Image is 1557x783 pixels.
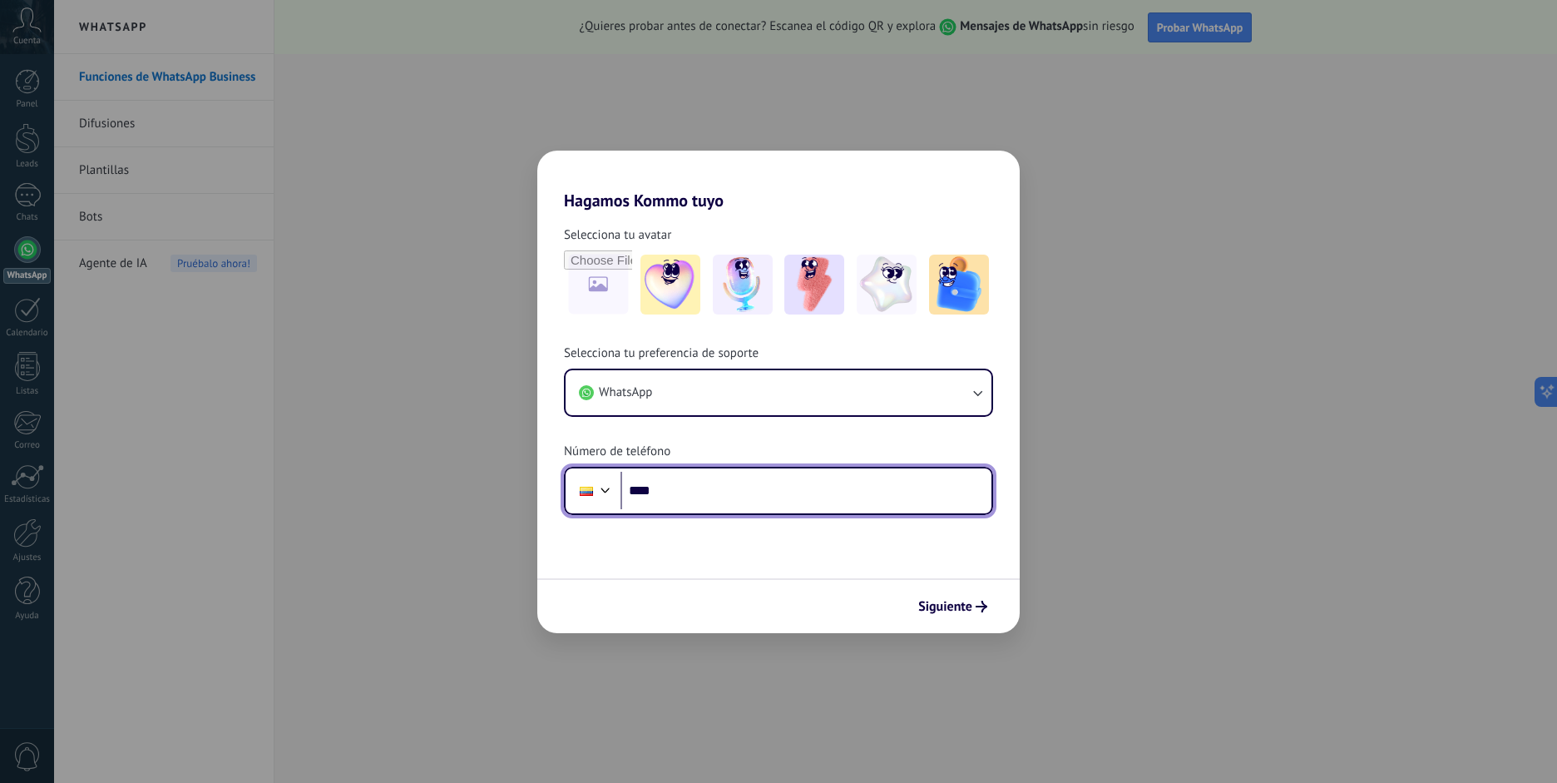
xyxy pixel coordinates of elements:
[564,345,759,362] span: Selecciona tu preferencia de soporte
[599,384,652,401] span: WhatsApp
[640,255,700,315] img: -1.jpeg
[911,592,995,621] button: Siguiente
[564,227,671,244] span: Selecciona tu avatar
[929,255,989,315] img: -5.jpeg
[566,370,991,415] button: WhatsApp
[784,255,844,315] img: -3.jpeg
[713,255,773,315] img: -2.jpeg
[571,473,602,508] div: Ecuador: + 593
[564,444,670,460] span: Número de teléfono
[918,601,972,612] span: Siguiente
[857,255,917,315] img: -4.jpeg
[537,151,1020,211] h2: Hagamos Kommo tuyo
